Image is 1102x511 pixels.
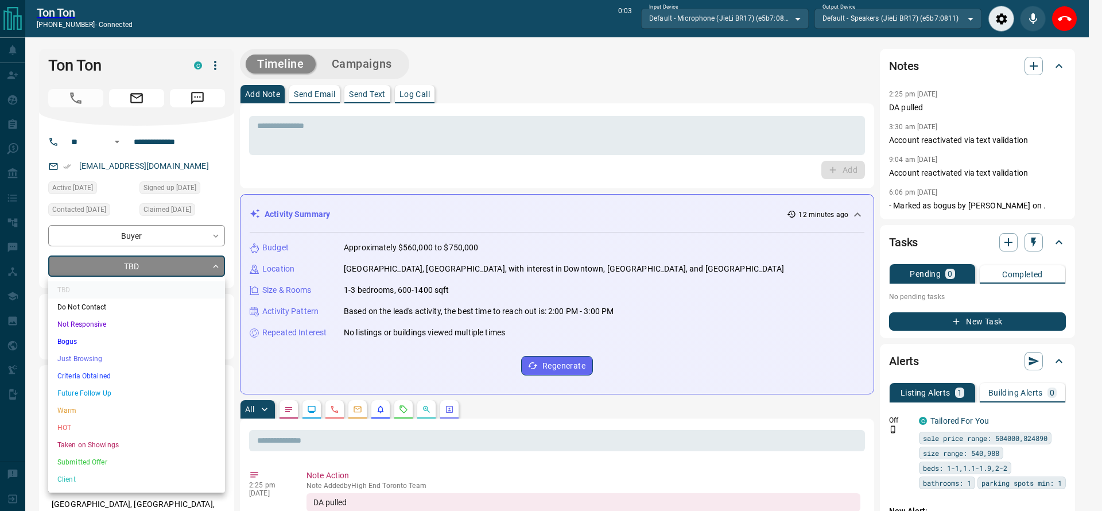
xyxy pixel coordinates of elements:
[48,454,225,471] li: Submitted Offer
[48,333,225,350] li: Bogus
[48,419,225,436] li: HOT
[48,350,225,367] li: Just Browsing
[48,402,225,419] li: Warm
[48,436,225,454] li: Taken on Showings
[48,299,225,316] li: Do Not Contact
[48,471,225,488] li: Client
[48,385,225,402] li: Future Follow Up
[48,316,225,333] li: Not Responsive
[48,367,225,385] li: Criteria Obtained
